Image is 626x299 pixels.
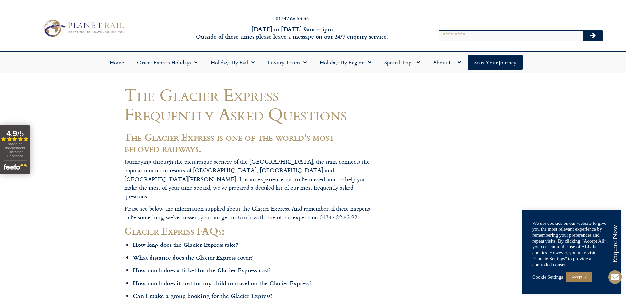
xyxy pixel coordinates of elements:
[133,253,253,262] strong: What distance does the Glacier Express cover?
[261,55,313,70] a: Luxury Trains
[313,55,378,70] a: Holidays by Region
[124,225,371,237] h2: Glacier Express FAQs:
[124,204,371,222] p: Please see below the information supplied about the Glacier Express. And remember, if there happe...
[276,14,309,22] a: 01347 66 53 33
[40,18,127,39] img: Planet Rail Train Holidays Logo
[204,55,261,70] a: Holidays by Rail
[583,31,602,41] button: Search
[169,25,416,41] h6: [DATE] to [DATE] 9am – 5pm Outside of these times please leave a message on our 24/7 enquiry serv...
[133,279,312,287] strong: How much does it cost for my child to travel on the Glacier Express?
[427,55,468,70] a: About Us
[532,220,611,267] div: We use cookies on our website to give you the most relevant experience by remembering your prefer...
[124,158,371,201] p: Journeying through the picturesque scenery of the [GEOGRAPHIC_DATA], the train connects the popul...
[468,55,523,70] a: Start your Journey
[566,272,592,282] a: Accept All
[124,85,371,124] h1: The Glacier Express Frequently Asked Questions
[124,132,371,154] h2: The Glacier Express is one of the world’s most beloved railways.
[378,55,427,70] a: Special Trips
[133,240,238,249] strong: How long does the Glacier Express take?
[130,55,204,70] a: Orient Express Holidays
[3,55,623,70] nav: Menu
[532,274,563,280] a: Cookie Settings
[133,266,271,274] strong: How much does a ticket for the Glacier Express cost?
[103,55,130,70] a: Home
